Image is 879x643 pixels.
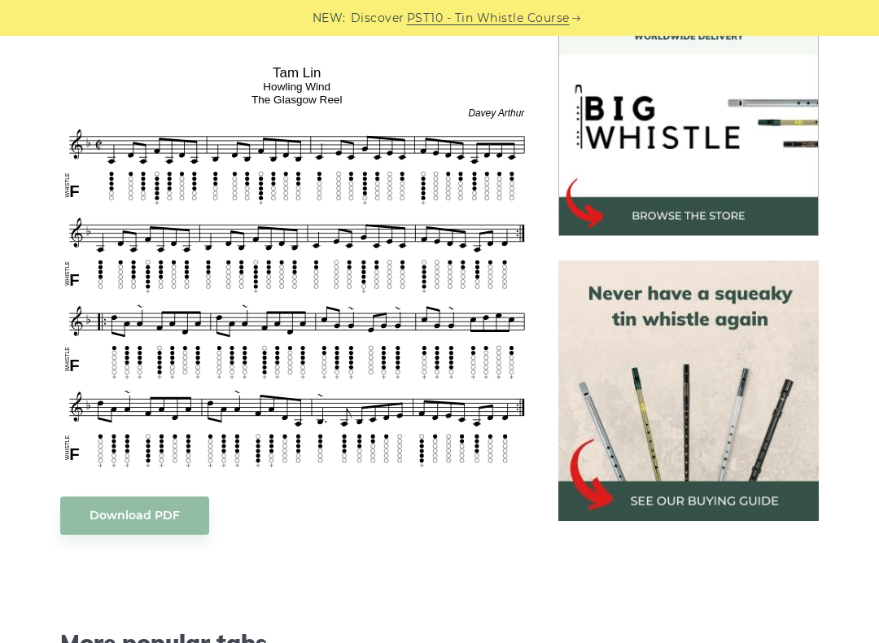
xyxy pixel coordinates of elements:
img: tin whistle buying guide [558,260,819,521]
img: Tam Lin Tin Whistle Tabs & Sheet Music [60,59,535,472]
span: Discover [351,9,405,28]
a: Download PDF [60,496,209,535]
a: PST10 - Tin Whistle Course [407,9,570,28]
span: NEW: [313,9,346,28]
